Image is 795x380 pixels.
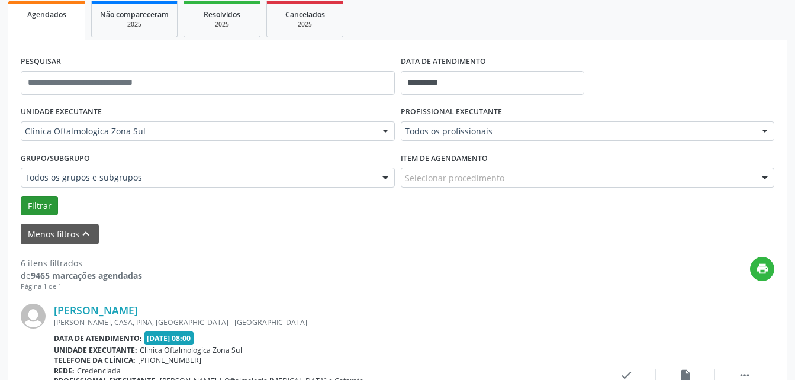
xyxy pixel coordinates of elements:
b: Rede: [54,366,75,376]
button: print [750,257,774,281]
div: 2025 [275,20,334,29]
b: Unidade executante: [54,345,137,355]
button: Menos filtroskeyboard_arrow_up [21,224,99,244]
span: Credenciada [77,366,121,376]
span: Cancelados [285,9,325,20]
b: Data de atendimento: [54,333,142,343]
i: keyboard_arrow_up [79,227,92,240]
i: print [756,262,769,275]
label: Item de agendamento [401,149,488,168]
div: Página 1 de 1 [21,282,142,292]
a: [PERSON_NAME] [54,304,138,317]
div: 6 itens filtrados [21,257,142,269]
label: UNIDADE EXECUTANTE [21,103,102,121]
label: PROFISSIONAL EXECUTANTE [401,103,502,121]
span: Agendados [27,9,66,20]
label: PESQUISAR [21,53,61,71]
button: Filtrar [21,196,58,216]
span: Selecionar procedimento [405,172,504,184]
img: img [21,304,46,329]
span: [PHONE_NUMBER] [138,355,201,365]
div: [PERSON_NAME], CASA, PINA, [GEOGRAPHIC_DATA] - [GEOGRAPHIC_DATA] [54,317,597,327]
span: [DATE] 08:00 [144,331,194,345]
label: DATA DE ATENDIMENTO [401,53,486,71]
span: Clinica Oftalmologica Zona Sul [25,125,371,137]
div: de [21,269,142,282]
span: Clinica Oftalmologica Zona Sul [140,345,242,355]
strong: 9465 marcações agendadas [31,270,142,281]
span: Não compareceram [100,9,169,20]
label: Grupo/Subgrupo [21,149,90,168]
span: Resolvidos [204,9,240,20]
div: 2025 [192,20,252,29]
div: 2025 [100,20,169,29]
span: Todos os grupos e subgrupos [25,172,371,183]
span: Todos os profissionais [405,125,751,137]
b: Telefone da clínica: [54,355,136,365]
